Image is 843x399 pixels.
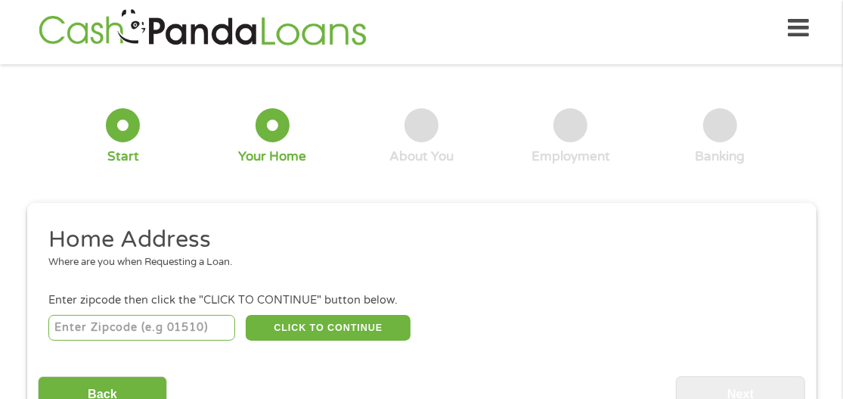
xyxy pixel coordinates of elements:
[107,148,139,165] div: Start
[48,315,235,341] input: Enter Zipcode (e.g 01510)
[532,148,610,165] div: Employment
[48,225,783,255] h2: Home Address
[48,292,794,309] div: Enter zipcode then click the "CLICK TO CONTINUE" button below.
[695,148,745,165] div: Banking
[34,7,371,50] img: GetLoanNow Logo
[389,148,454,165] div: About You
[48,255,783,270] div: Where are you when Requesting a Loan.
[238,148,306,165] div: Your Home
[246,315,411,341] button: CLICK TO CONTINUE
